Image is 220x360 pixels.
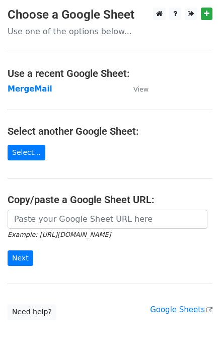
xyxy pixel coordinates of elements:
p: Use one of the options below... [8,26,212,37]
a: Select... [8,145,45,160]
small: View [133,85,149,93]
h3: Choose a Google Sheet [8,8,212,22]
h4: Copy/paste a Google Sheet URL: [8,194,212,206]
small: Example: [URL][DOMAIN_NAME] [8,231,111,238]
input: Paste your Google Sheet URL here [8,210,207,229]
h4: Use a recent Google Sheet: [8,67,212,79]
a: Need help? [8,304,56,320]
h4: Select another Google Sheet: [8,125,212,137]
input: Next [8,250,33,266]
a: View [123,84,149,94]
a: MergeMail [8,84,52,94]
a: Google Sheets [150,305,212,314]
